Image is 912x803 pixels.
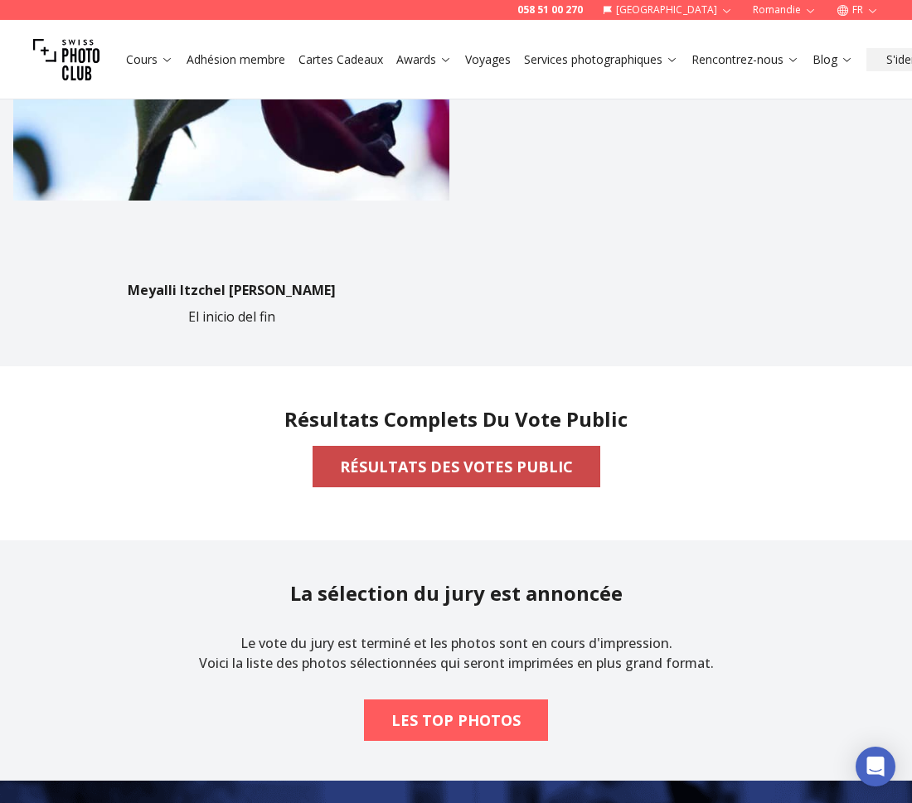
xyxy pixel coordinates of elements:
button: Services photographiques [517,48,685,71]
button: Awards [390,48,458,71]
div: Open Intercom Messenger [856,747,895,786]
a: Cartes Cadeaux [298,51,383,68]
a: Voyages [465,51,511,68]
a: Services photographiques [524,51,678,68]
button: Rencontrez-nous [685,48,806,71]
a: Adhésion membre [187,51,285,68]
b: LES TOP PHOTOS [391,709,521,732]
button: LES TOP PHOTOS [364,699,548,741]
h2: La sélection du jury est annoncée [290,580,623,607]
button: Voyages [458,48,517,71]
button: Cours [119,48,180,71]
button: Adhésion membre [180,48,292,71]
a: Rencontrez-nous [691,51,799,68]
img: Swiss photo club [33,27,99,93]
a: Awards [396,51,452,68]
a: Blog [813,51,853,68]
a: 058 51 00 270 [517,3,583,17]
button: Blog [806,48,860,71]
p: Le vote du jury est terminé et les photos sont en cours d'impression. Voici la liste des photos s... [199,620,714,686]
button: Cartes Cadeaux [292,48,390,71]
button: RÉSULTATS DES VOTES PUBLIC [313,446,600,487]
a: Cours [126,51,173,68]
h2: Résultats complets du vote public [284,406,628,433]
p: Meyalli Itzchel [PERSON_NAME] [128,280,336,300]
p: El inicio del fin [188,307,275,327]
b: RÉSULTATS DES VOTES PUBLIC [340,455,573,478]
